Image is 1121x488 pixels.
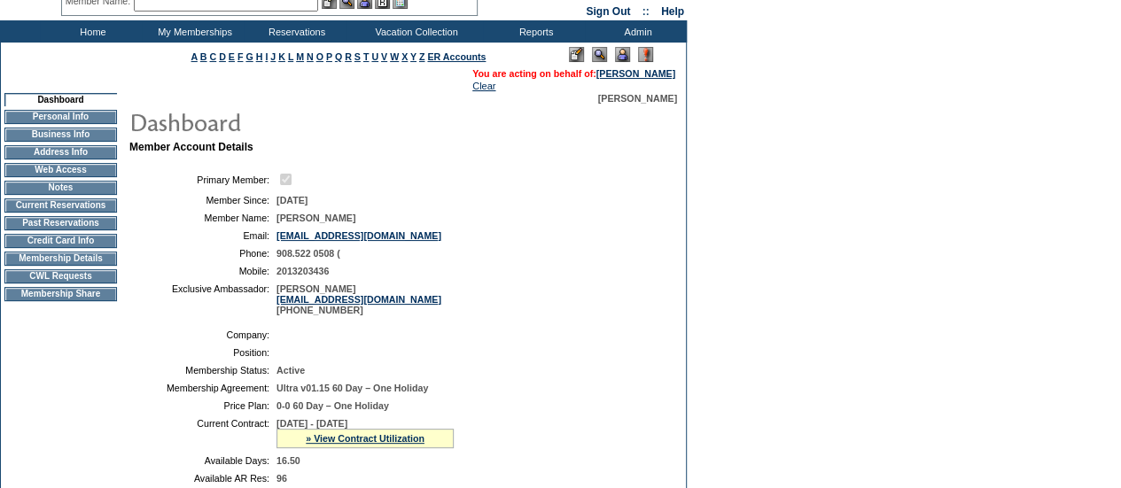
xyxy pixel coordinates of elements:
td: Admin [585,20,687,43]
td: Phone: [136,248,269,259]
td: Current Contract: [136,418,269,448]
td: Membership Agreement: [136,383,269,393]
span: You are acting on behalf of: [472,68,675,79]
a: [PERSON_NAME] [596,68,675,79]
td: Position: [136,347,269,358]
img: Edit Mode [569,47,584,62]
a: » View Contract Utilization [306,433,424,444]
td: Personal Info [4,110,117,124]
td: Notes [4,181,117,195]
a: F [237,51,244,62]
a: V [381,51,387,62]
td: Address Info [4,145,117,159]
span: Ultra v01.15 60 Day – One Holiday [276,383,428,393]
span: 96 [276,473,287,484]
td: Available Days: [136,455,269,466]
span: :: [642,5,650,18]
td: Business Info [4,128,117,142]
td: Reports [483,20,585,43]
a: Z [419,51,425,62]
img: Log Concern/Member Elevation [638,47,653,62]
a: Sign Out [586,5,630,18]
td: Reservations [244,20,346,43]
span: 2013203436 [276,266,329,276]
span: [PERSON_NAME] [598,93,677,104]
a: ER Accounts [427,51,486,62]
td: Member Since: [136,195,269,205]
span: Active [276,365,305,376]
a: [EMAIL_ADDRESS][DOMAIN_NAME] [276,230,441,241]
a: X [401,51,408,62]
td: Membership Share [4,287,117,301]
a: K [278,51,285,62]
td: Past Reservations [4,216,117,230]
img: pgTtlDashboard.gif [128,104,483,139]
a: P [326,51,332,62]
td: Primary Member: [136,171,269,188]
span: 16.50 [276,455,300,466]
span: [DATE] [276,195,307,205]
a: J [270,51,276,62]
td: Exclusive Ambassador: [136,283,269,315]
td: Vacation Collection [346,20,483,43]
b: Member Account Details [129,141,253,153]
a: N [307,51,314,62]
a: A [191,51,198,62]
td: Member Name: [136,213,269,223]
a: R [345,51,352,62]
td: Web Access [4,163,117,177]
span: 0-0 60 Day – One Holiday [276,400,389,411]
td: Mobile: [136,266,269,276]
td: Dashboard [4,93,117,106]
td: My Memberships [142,20,244,43]
td: Membership Details [4,252,117,266]
a: E [229,51,235,62]
a: G [245,51,253,62]
a: H [256,51,263,62]
a: W [390,51,399,62]
td: Price Plan: [136,400,269,411]
img: View Mode [592,47,607,62]
a: Help [661,5,684,18]
span: [PERSON_NAME] [PHONE_NUMBER] [276,283,441,315]
img: Impersonate [615,47,630,62]
a: L [288,51,293,62]
td: Available AR Res: [136,473,269,484]
span: [DATE] - [DATE] [276,418,347,429]
a: U [371,51,378,62]
td: Home [40,20,142,43]
td: Credit Card Info [4,234,117,248]
a: T [363,51,370,62]
a: [EMAIL_ADDRESS][DOMAIN_NAME] [276,294,441,305]
a: I [265,51,268,62]
a: B [200,51,207,62]
a: C [209,51,216,62]
a: D [219,51,226,62]
a: O [316,51,323,62]
a: S [354,51,361,62]
td: Email: [136,230,269,241]
a: Y [410,51,416,62]
td: CWL Requests [4,269,117,283]
td: Membership Status: [136,365,269,376]
span: 908.522 0508 ( [276,248,340,259]
td: Current Reservations [4,198,117,213]
td: Company: [136,329,269,340]
a: Q [335,51,342,62]
span: [PERSON_NAME] [276,213,355,223]
a: M [296,51,304,62]
a: Clear [472,81,495,91]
